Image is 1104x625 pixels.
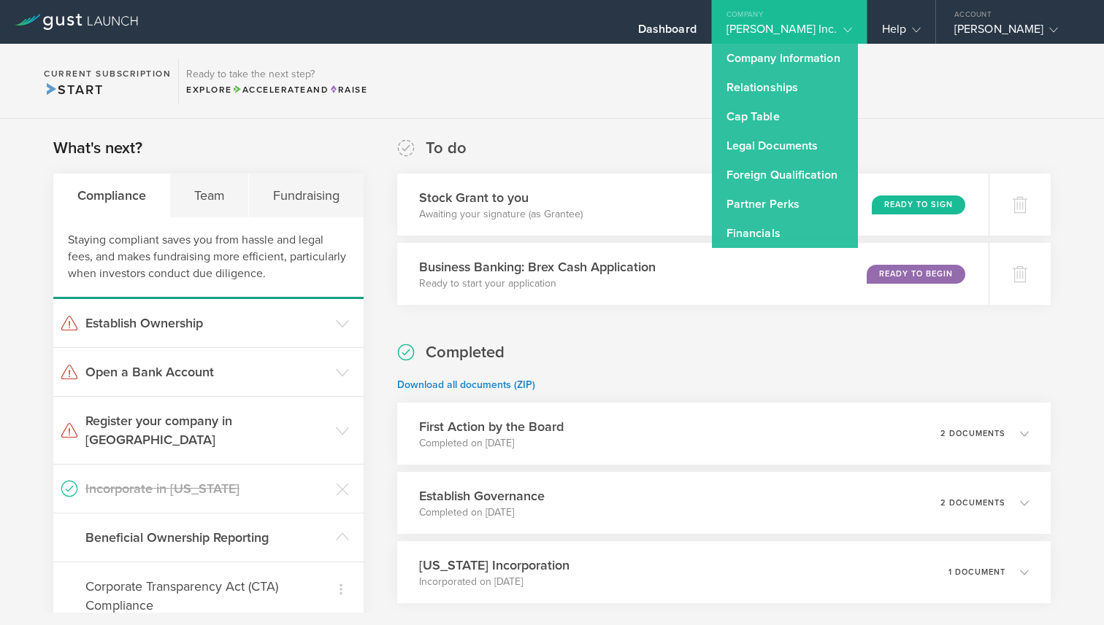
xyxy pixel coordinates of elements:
p: Awaiting your signature (as Grantee) [419,207,583,222]
div: [PERSON_NAME] Inc. [727,22,852,44]
h3: Stock Grant to you [419,188,583,207]
h3: Open a Bank Account [85,362,329,381]
h3: Register your company in [GEOGRAPHIC_DATA] [85,411,329,449]
div: Staying compliant saves you from hassle and legal fees, and makes fundraising more efficient, par... [53,217,364,299]
div: Ready to take the next step?ExploreAccelerateandRaise [178,58,375,104]
div: Team [170,174,249,217]
h3: [US_STATE] Incorporation [419,556,570,575]
p: Completed on [DATE] [419,436,564,451]
h3: Ready to take the next step? [186,69,367,79]
p: Ready to start your application [419,276,656,291]
div: Ready to Begin [867,265,965,284]
div: Fundraising [249,174,363,217]
h3: Beneficial Ownership Reporting [85,528,329,547]
h2: Completed [426,342,505,363]
div: Explore [186,83,367,96]
h3: First Action by the Board [419,417,564,436]
h2: To do [426,138,467,159]
h2: What's next? [53,138,142,159]
span: Raise [329,85,367,95]
span: Accelerate [232,85,307,95]
p: Incorporated on [DATE] [419,575,570,589]
a: Download all documents (ZIP) [397,379,535,391]
p: 1 document [948,568,1005,576]
div: Ready to Sign [872,195,965,214]
h3: Establish Ownership [85,314,329,333]
h3: Establish Governance [419,486,545,505]
div: Compliance [53,174,170,217]
h4: Corporate Transparency Act (CTA) Compliance [85,577,331,615]
p: 2 documents [940,499,1005,507]
div: [PERSON_NAME] [954,22,1078,44]
p: Completed on [DATE] [419,505,545,520]
h3: Incorporate in [US_STATE] [85,479,329,498]
iframe: Chat Widget [1031,555,1104,625]
div: Help [882,22,921,44]
h3: Business Banking: Brex Cash Application [419,257,656,276]
h2: Current Subscription [44,69,171,78]
div: Dashboard [638,22,697,44]
span: Start [44,82,103,98]
div: Business Banking: Brex Cash ApplicationReady to start your applicationReady to Begin [397,243,989,305]
div: Stock Grant to youAwaiting your signature (as Grantee)Ready to Sign [397,174,989,236]
span: and [232,85,329,95]
p: 2 documents [940,430,1005,438]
